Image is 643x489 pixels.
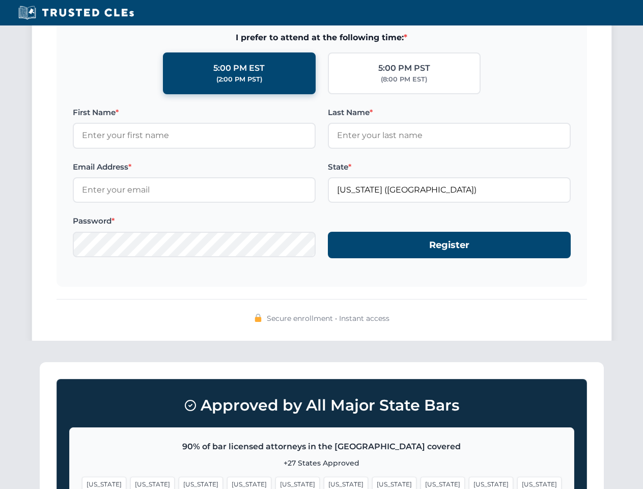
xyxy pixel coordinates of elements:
[328,123,571,148] input: Enter your last name
[73,215,316,227] label: Password
[378,62,430,75] div: 5:00 PM PST
[213,62,265,75] div: 5:00 PM EST
[82,457,562,469] p: +27 States Approved
[73,177,316,203] input: Enter your email
[216,74,262,85] div: (2:00 PM PST)
[73,106,316,119] label: First Name
[381,74,427,85] div: (8:00 PM EST)
[73,123,316,148] input: Enter your first name
[328,106,571,119] label: Last Name
[328,232,571,259] button: Register
[15,5,137,20] img: Trusted CLEs
[82,440,562,453] p: 90% of bar licensed attorneys in the [GEOGRAPHIC_DATA] covered
[254,314,262,322] img: 🔒
[328,161,571,173] label: State
[73,161,316,173] label: Email Address
[73,31,571,44] span: I prefer to attend at the following time:
[328,177,571,203] input: Georgia (GA)
[69,392,574,419] h3: Approved by All Major State Bars
[267,313,389,324] span: Secure enrollment • Instant access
